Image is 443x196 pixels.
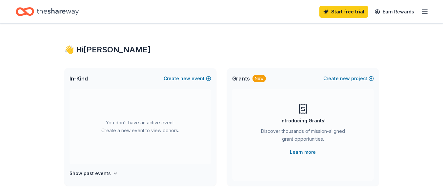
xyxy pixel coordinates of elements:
[252,75,266,82] div: New
[340,75,350,82] span: new
[70,75,88,82] span: In-Kind
[319,6,368,18] a: Start free trial
[258,127,348,146] div: Discover thousands of mission-aligned grant opportunities.
[180,75,190,82] span: new
[280,117,326,125] div: Introducing Grants!
[16,4,79,19] a: Home
[70,89,211,164] div: You don't have an active event. Create a new event to view donors.
[70,169,111,177] h4: Show past events
[70,169,118,177] button: Show past events
[323,75,374,82] button: Createnewproject
[371,6,418,18] a: Earn Rewards
[164,75,211,82] button: Createnewevent
[232,75,250,82] span: Grants
[290,148,316,156] a: Learn more
[64,45,379,55] div: 👋 Hi [PERSON_NAME]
